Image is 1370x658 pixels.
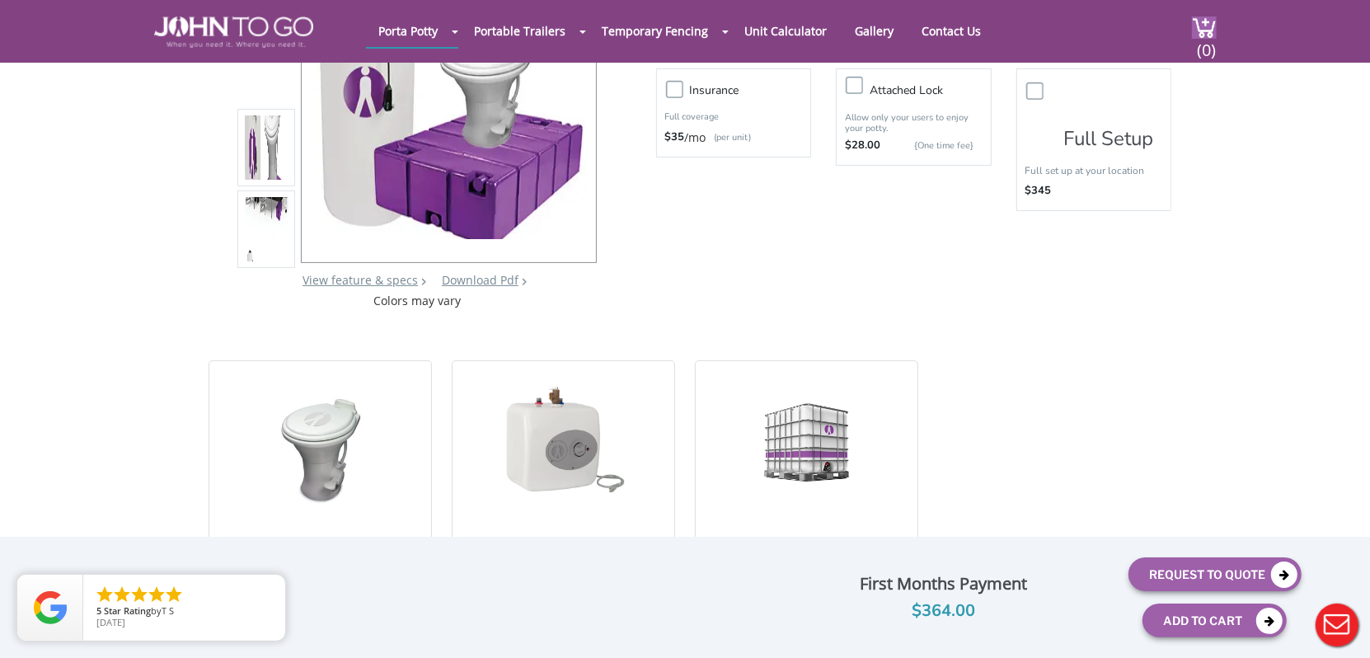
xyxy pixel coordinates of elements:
span: [DATE] [96,616,125,628]
h3: Full Setup [1063,98,1153,149]
li:  [164,585,184,604]
button: Live Chat [1304,592,1370,658]
span: (0) [1197,26,1217,61]
span: T S [162,604,174,617]
li:  [95,585,115,604]
img: chevron.png [522,278,527,285]
a: Unit Calculator [732,15,839,47]
p: (per unit) [706,129,752,146]
h3: Attached lock [870,80,998,101]
strong: $35 [665,129,685,146]
a: Portable Trailers [462,15,578,47]
h3: Insurance [690,80,819,101]
li:  [112,585,132,604]
a: Porta Potty [366,15,450,47]
img: 29 [254,382,387,514]
a: Contact Us [909,15,993,47]
img: 29 [497,382,629,514]
img: Product [244,36,289,425]
div: First Months Payment [771,570,1116,598]
p: Full coverage [665,109,802,125]
button: Request To Quote [1128,557,1302,591]
img: Review Rating [34,591,67,624]
div: /mo [665,129,802,146]
button: Add To Cart [1142,604,1287,637]
span: Star Rating [104,604,151,617]
span: by [96,606,272,618]
div: $364.00 [771,598,1116,624]
img: right arrow icon [421,278,426,285]
div: Colors may vary [237,293,598,309]
p: {One time fee} [889,138,974,154]
img: JOHN to go [154,16,313,48]
img: cart a [1192,16,1217,39]
span: 5 [96,604,101,617]
a: Download Pdf [442,272,518,288]
a: Gallery [842,15,906,47]
strong: $28.00 [845,138,880,154]
strong: $345 [1025,183,1052,198]
li:  [147,585,167,604]
li:  [129,585,149,604]
a: View feature & specs [303,272,418,288]
img: 29 [761,382,852,514]
p: Allow only your users to enjoy your potty. [845,112,982,134]
p: Full set up at your location [1025,162,1162,179]
a: Temporary Fencing [589,15,720,47]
